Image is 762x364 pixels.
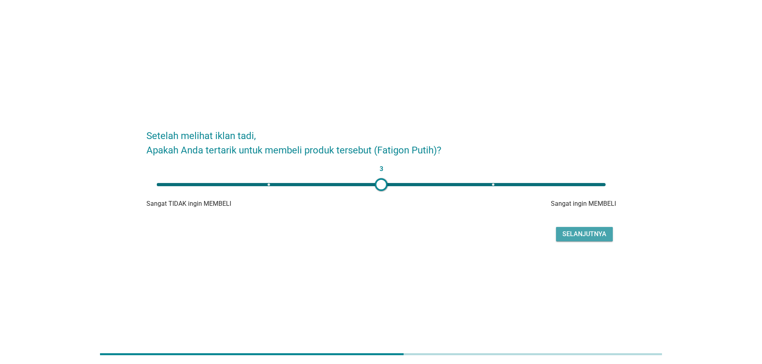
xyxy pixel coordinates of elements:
[377,163,385,175] span: 3
[146,121,616,157] h2: Setelah melihat iklan tadi, Apakah Anda tertarik untuk membeli produk tersebut (Fatigon Putih)?
[146,199,303,209] div: Sangat TIDAK ingin MEMBELI
[556,227,613,241] button: Selanjutnya
[459,199,616,209] div: Sangat ingin MEMBELI
[562,229,606,239] div: Selanjutnya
